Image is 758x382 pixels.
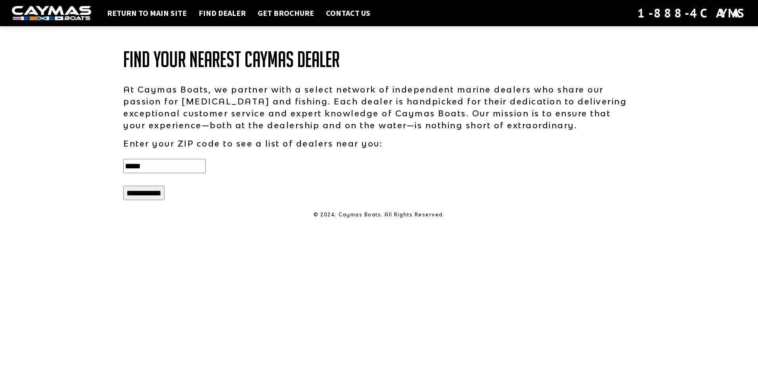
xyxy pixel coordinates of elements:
[123,83,635,131] p: At Caymas Boats, we partner with a select network of independent marine dealers who share our pas...
[103,8,191,18] a: Return to main site
[12,6,91,21] img: white-logo-c9c8dbefe5ff5ceceb0f0178aa75bf4bb51f6bca0971e226c86eb53dfe498488.png
[195,8,250,18] a: Find Dealer
[254,8,318,18] a: Get Brochure
[322,8,374,18] a: Contact Us
[123,48,635,71] h1: Find Your Nearest Caymas Dealer
[123,137,635,149] p: Enter your ZIP code to see a list of dealers near you:
[123,211,635,218] p: © 2024. Caymas Boats. All Rights Reserved.
[637,4,746,22] div: 1-888-4CAYMAS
